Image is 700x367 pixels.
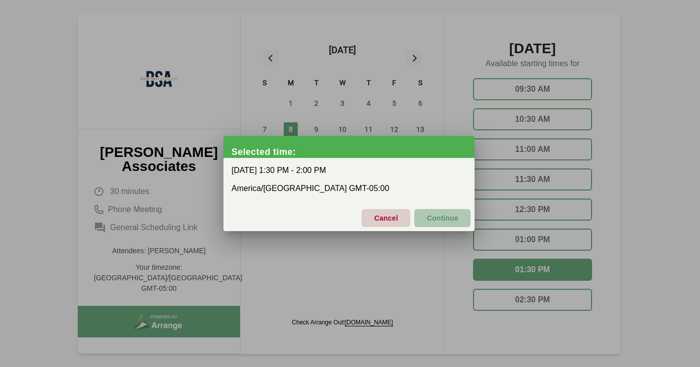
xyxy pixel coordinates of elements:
[426,208,458,229] span: Continue
[231,147,475,157] div: Selected time:
[362,209,410,227] button: Cancel
[223,158,475,201] div: [DATE] 1:30 PM - 2:00 PM America/[GEOGRAPHIC_DATA] GMT-05:00
[374,208,398,229] span: Cancel
[414,209,471,227] button: Continue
